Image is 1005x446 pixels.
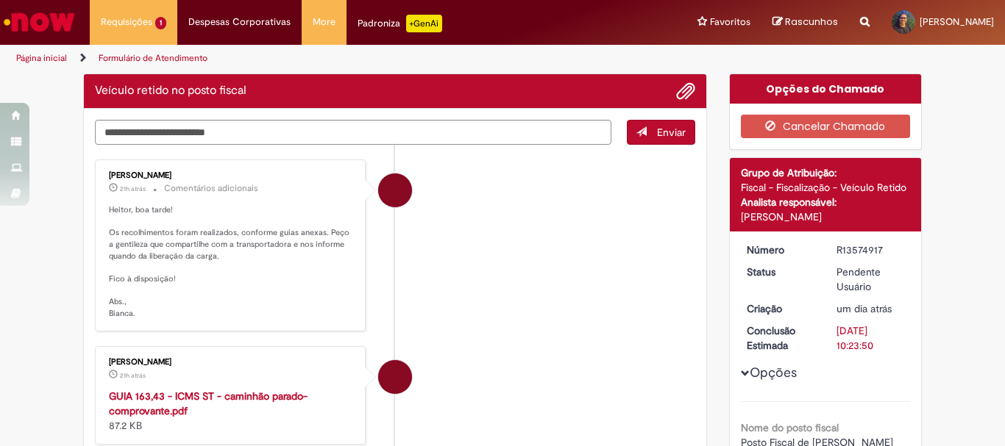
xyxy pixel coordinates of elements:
[736,323,826,353] dt: Conclusão Estimada
[109,204,354,320] p: Heitor, boa tarde! Os recolhimentos foram realizados, conforme guias anexas. Peço a gentileza que...
[837,302,892,315] span: um dia atrás
[101,15,152,29] span: Requisições
[773,15,838,29] a: Rascunhos
[120,371,146,380] span: 21h atrás
[109,171,354,180] div: [PERSON_NAME]
[676,82,695,101] button: Adicionar anexos
[120,371,146,380] time: 29/09/2025 14:00:31
[95,120,611,145] textarea: Digite sua mensagem aqui...
[109,358,354,367] div: [PERSON_NAME]
[837,242,905,257] div: R13574917
[11,45,659,72] ul: Trilhas de página
[378,173,412,207] div: Bianca Barbosa Goncalves
[99,52,207,64] a: Formulário de Atendimento
[188,15,291,29] span: Despesas Corporativas
[16,52,67,64] a: Página inicial
[741,165,911,180] div: Grupo de Atribuição:
[837,265,905,294] div: Pendente Usuário
[741,180,911,195] div: Fiscal - Fiscalização - Veículo Retido
[837,323,905,353] div: [DATE] 10:23:50
[741,195,911,209] div: Analista responsável:
[155,17,166,29] span: 1
[736,301,826,316] dt: Criação
[741,115,911,138] button: Cancelar Chamado
[109,389,308,417] a: GUIA 163,43 - ICMS ST - caminhão parado-comprovante.pdf
[730,74,922,104] div: Opções do Chamado
[627,120,695,145] button: Enviar
[120,184,146,193] time: 29/09/2025 14:00:33
[164,182,258,195] small: Comentários adicionais
[406,15,442,32] p: +GenAi
[109,389,354,433] div: 87.2 KB
[837,302,892,315] time: 29/09/2025 08:25:53
[1,7,77,37] img: ServiceNow
[785,15,838,29] span: Rascunhos
[741,209,911,224] div: [PERSON_NAME]
[710,15,750,29] span: Favoritos
[837,301,905,316] div: 29/09/2025 08:25:53
[95,84,246,98] h2: Veículo retido no posto fiscal Histórico de tíquete
[358,15,442,32] div: Padroniza
[741,421,839,434] b: Nome do posto fiscal
[920,15,994,28] span: [PERSON_NAME]
[657,126,686,139] span: Enviar
[313,15,335,29] span: More
[736,265,826,279] dt: Status
[378,360,412,394] div: Bianca Barbosa Goncalves
[736,242,826,257] dt: Número
[120,184,146,193] span: 21h atrás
